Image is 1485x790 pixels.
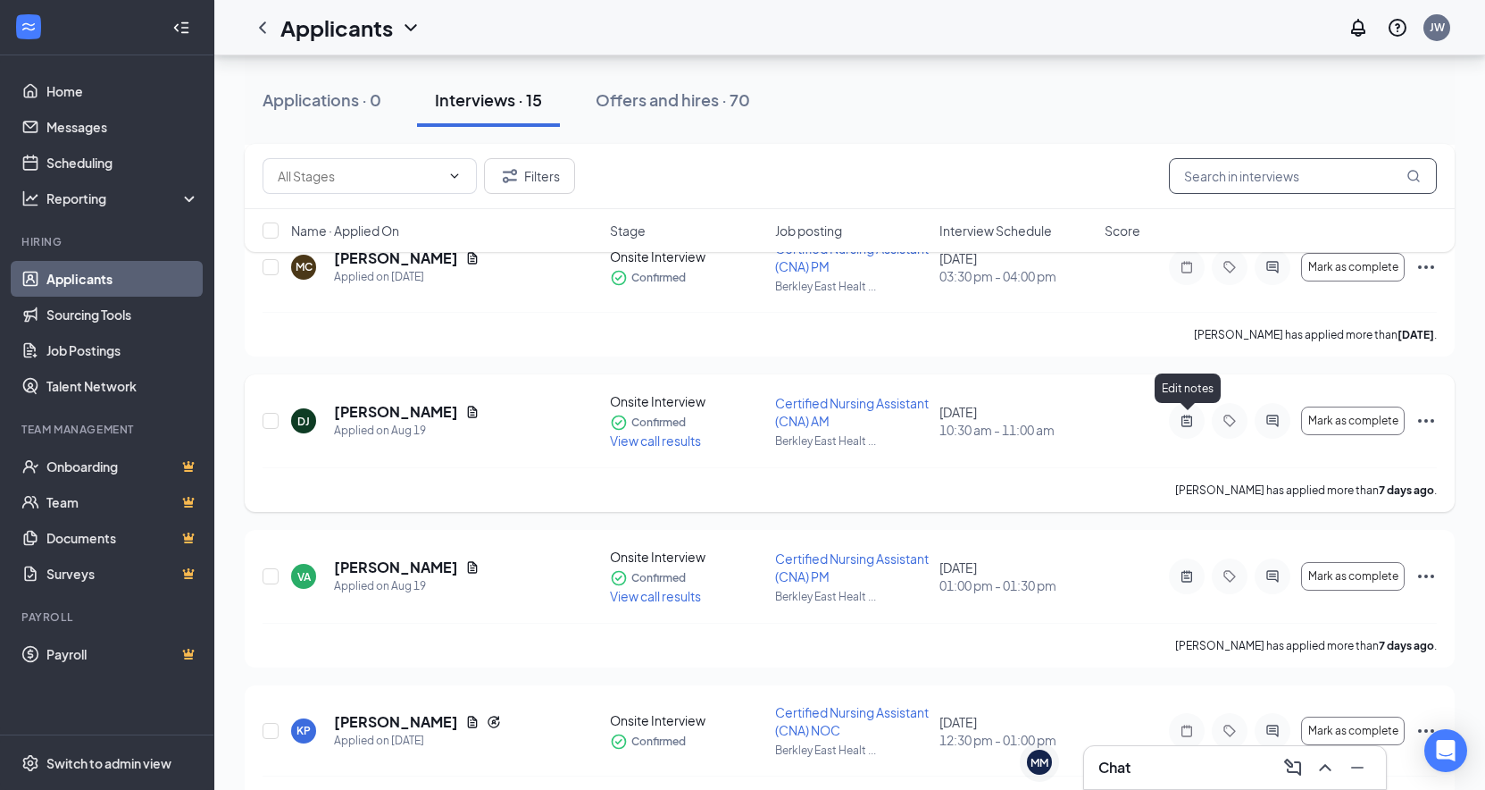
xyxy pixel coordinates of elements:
h5: [PERSON_NAME] [334,558,458,577]
span: Mark as complete [1308,415,1398,427]
div: Team Management [21,422,196,437]
p: [PERSON_NAME] has applied more than . [1194,327,1437,342]
span: Stage [610,222,646,240]
div: [DATE] [939,713,1094,749]
div: [DATE] [939,403,1094,439]
div: Payroll [21,609,196,625]
button: Mark as complete [1301,407,1405,435]
svg: ChevronLeft [252,17,273,38]
svg: Document [465,560,480,575]
svg: CheckmarkCircle [610,733,628,751]
div: Edit notes [1155,374,1221,403]
span: Mark as complete [1308,570,1398,583]
div: Reporting [46,189,200,207]
div: Applied on Aug 19 [334,577,480,595]
span: Score [1105,222,1140,240]
input: All Stages [278,166,440,186]
svg: Tag [1219,724,1240,738]
div: Onsite Interview [610,711,764,729]
a: Home [46,73,199,109]
p: Berkley East Healt ... [775,743,930,758]
span: 10:30 am - 11:00 am [939,421,1094,439]
svg: ChevronUp [1314,757,1336,778]
svg: ActiveNote [1176,569,1197,584]
svg: ChevronDown [447,169,462,183]
a: Job Postings [46,332,199,368]
button: Minimize [1343,753,1372,782]
svg: ChevronDown [400,17,421,38]
button: Mark as complete [1301,717,1405,745]
span: Mark as complete [1308,725,1398,737]
div: Applied on [DATE] [334,268,480,286]
div: Interviews · 15 [435,88,542,111]
svg: CheckmarkCircle [610,569,628,587]
svg: WorkstreamLogo [20,18,38,36]
span: Job posting [775,222,842,240]
a: Sourcing Tools [46,297,199,332]
a: TeamCrown [46,484,199,520]
span: 03:30 pm - 04:00 pm [939,267,1094,285]
svg: ActiveChat [1262,724,1283,738]
span: Confirmed [631,569,686,587]
a: DocumentsCrown [46,520,199,556]
b: 7 days ago [1379,639,1434,652]
span: View call results [610,433,701,449]
svg: ActiveChat [1262,569,1283,584]
svg: Ellipses [1415,566,1437,587]
p: Berkley East Healt ... [775,589,930,604]
h1: Applicants [280,13,393,43]
a: Talent Network [46,368,199,404]
svg: ActiveChat [1262,414,1283,428]
span: Confirmed [631,414,686,432]
svg: Settings [21,754,39,772]
div: Offers and hires · 70 [596,88,750,111]
svg: ActiveNote [1176,414,1197,428]
div: Applied on [DATE] [334,732,501,750]
div: DJ [297,414,310,429]
p: [PERSON_NAME] has applied more than . [1175,483,1437,498]
svg: CheckmarkCircle [610,269,628,287]
div: Switch to admin view [46,754,171,772]
a: Applicants [46,261,199,297]
div: Open Intercom Messenger [1424,729,1467,772]
button: Mark as complete [1301,562,1405,591]
div: MM [1030,755,1048,770]
span: Certified Nursing Assistant (CNA) NOC [775,704,929,738]
svg: CheckmarkCircle [610,414,628,432]
p: [PERSON_NAME] has applied more than . [1175,638,1437,653]
div: Onsite Interview [610,392,764,410]
p: Berkley East Healt ... [775,433,930,449]
svg: Tag [1219,414,1240,428]
svg: Minimize [1347,757,1368,778]
span: 12:30 pm - 01:00 pm [939,731,1094,749]
svg: Tag [1219,569,1240,584]
svg: QuestionInfo [1387,17,1408,38]
svg: Document [465,405,480,419]
svg: Ellipses [1415,410,1437,432]
span: Certified Nursing Assistant (CNA) PM [775,550,929,584]
button: Filter Filters [484,158,575,194]
a: SurveysCrown [46,556,199,592]
div: Onsite Interview [610,548,764,566]
span: Name · Applied On [291,222,399,240]
svg: Reapply [487,715,501,729]
svg: Notifications [1347,17,1369,38]
div: JW [1430,20,1445,35]
svg: Analysis [21,189,39,207]
a: Messages [46,109,199,145]
button: ComposeMessage [1279,753,1307,782]
div: Applications · 0 [263,88,381,111]
div: Applied on Aug 19 [334,422,480,440]
span: 01:00 pm - 01:30 pm [939,576,1094,594]
span: Confirmed [631,269,686,287]
div: KP [296,723,311,738]
span: Interview Schedule [939,222,1052,240]
h5: [PERSON_NAME] [334,402,458,422]
a: Scheduling [46,145,199,181]
svg: Document [465,715,480,729]
span: Certified Nursing Assistant (CNA) AM [775,395,929,429]
svg: Filter [499,165,521,187]
input: Search in interviews [1169,158,1437,194]
svg: Collapse [172,19,190,37]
